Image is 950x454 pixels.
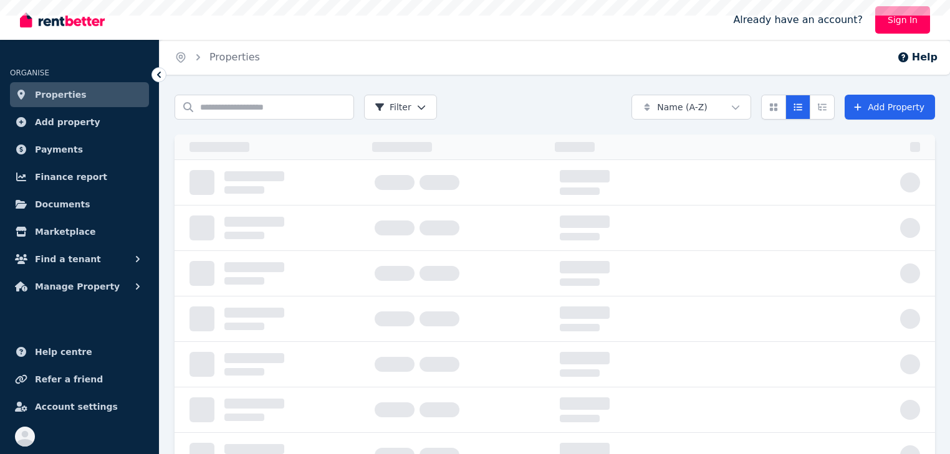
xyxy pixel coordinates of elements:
button: Filter [364,95,437,120]
span: Already have an account? [733,12,863,27]
button: Manage Property [10,274,149,299]
a: Add Property [845,95,935,120]
span: Properties [35,87,87,102]
a: Finance report [10,164,149,189]
a: Documents [10,192,149,217]
a: Sign In [875,6,930,34]
button: Expanded list view [810,95,835,120]
a: Payments [10,137,149,162]
span: Marketplace [35,224,95,239]
span: Account settings [35,399,118,414]
span: Documents [35,197,90,212]
button: Card view [761,95,786,120]
span: Manage Property [35,279,120,294]
span: ORGANISE [10,69,49,77]
a: Properties [209,51,260,63]
div: View options [761,95,835,120]
nav: Breadcrumb [160,40,275,75]
button: Find a tenant [10,247,149,272]
a: Properties [10,82,149,107]
span: Filter [375,101,411,113]
a: Refer a friend [10,367,149,392]
span: Finance report [35,169,107,184]
button: Compact list view [785,95,810,120]
a: Help centre [10,339,149,364]
span: Find a tenant [35,252,101,267]
img: RentBetter [20,11,105,29]
button: Name (A-Z) [631,95,751,120]
span: Refer a friend [35,372,103,387]
button: Help [897,50,938,65]
span: Payments [35,142,83,157]
a: Marketplace [10,219,149,244]
a: Account settings [10,394,149,419]
span: Add property [35,115,100,130]
span: Name (A-Z) [657,101,708,113]
a: Add property [10,110,149,135]
span: Help centre [35,344,92,359]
